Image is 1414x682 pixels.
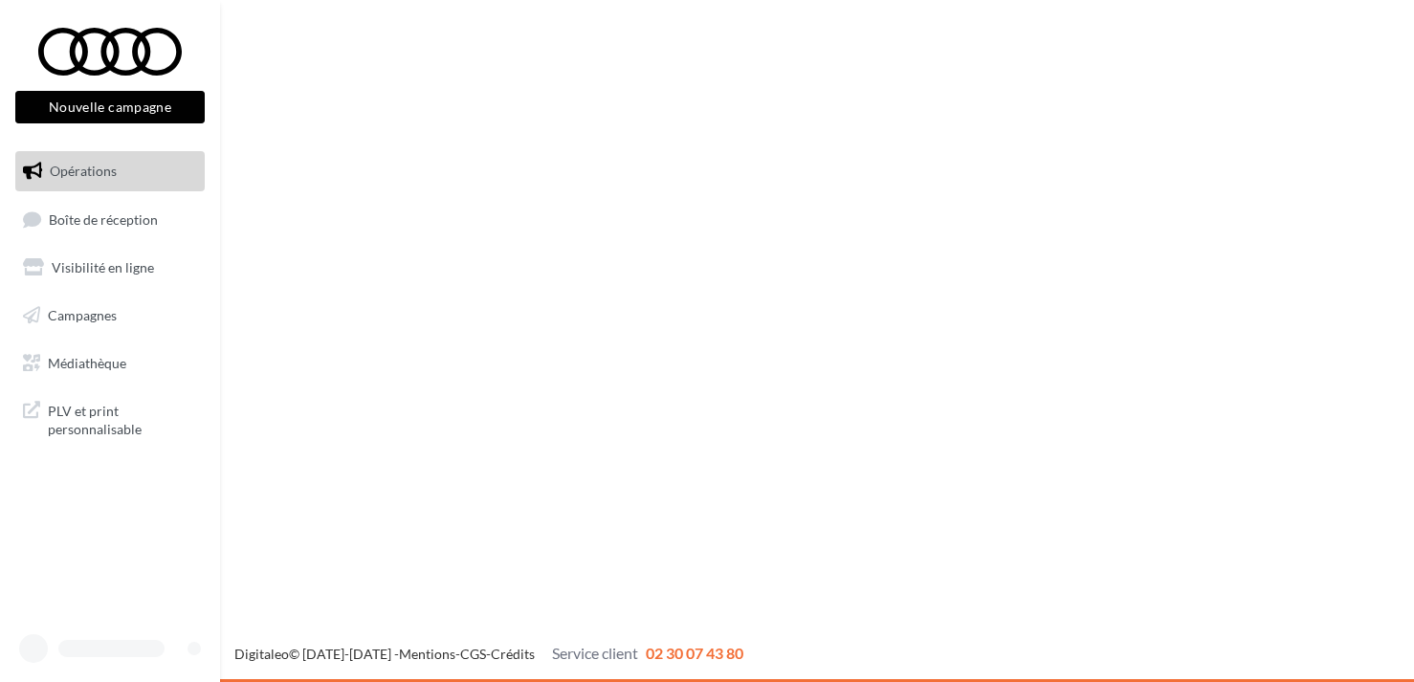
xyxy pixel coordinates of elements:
[50,163,117,179] span: Opérations
[48,354,126,370] span: Médiathèque
[49,210,158,227] span: Boîte de réception
[234,646,289,662] a: Digitaleo
[15,91,205,123] button: Nouvelle campagne
[491,646,535,662] a: Crédits
[11,151,209,191] a: Opérations
[646,644,743,662] span: 02 30 07 43 80
[48,307,117,323] span: Campagnes
[52,259,154,275] span: Visibilité en ligne
[11,390,209,447] a: PLV et print personnalisable
[234,646,743,662] span: © [DATE]-[DATE] - - -
[11,248,209,288] a: Visibilité en ligne
[11,296,209,336] a: Campagnes
[399,646,455,662] a: Mentions
[460,646,486,662] a: CGS
[552,644,638,662] span: Service client
[11,343,209,384] a: Médiathèque
[48,398,197,439] span: PLV et print personnalisable
[11,199,209,240] a: Boîte de réception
